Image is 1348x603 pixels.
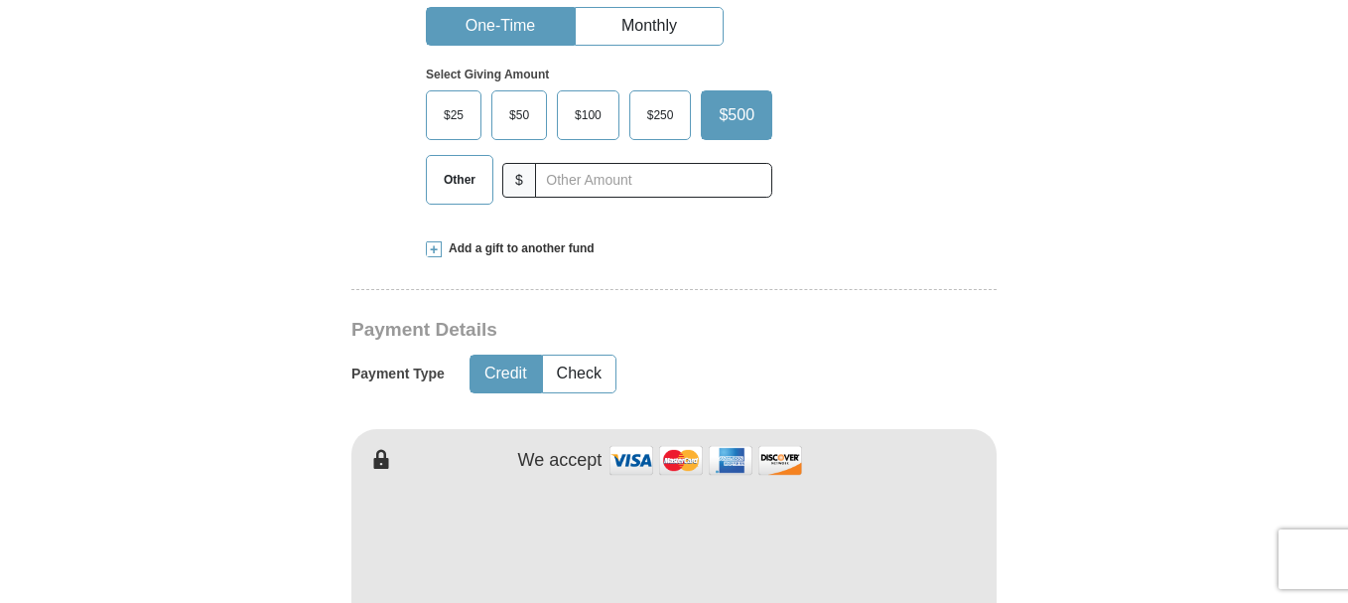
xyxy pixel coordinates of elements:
span: Other [434,165,485,195]
h5: Payment Type [351,366,445,382]
span: $25 [434,100,473,130]
img: credit cards accepted [607,439,805,482]
span: $250 [637,100,684,130]
button: One-Time [427,8,574,45]
span: $100 [565,100,611,130]
strong: Select Giving Amount [426,68,549,81]
button: Check [543,356,615,392]
button: Credit [471,356,541,392]
span: $ [502,163,536,198]
h4: We accept [518,450,603,472]
input: Other Amount [535,163,772,198]
span: $50 [499,100,539,130]
button: Monthly [576,8,723,45]
span: $500 [709,100,764,130]
span: Add a gift to another fund [442,240,595,257]
h3: Payment Details [351,319,858,342]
